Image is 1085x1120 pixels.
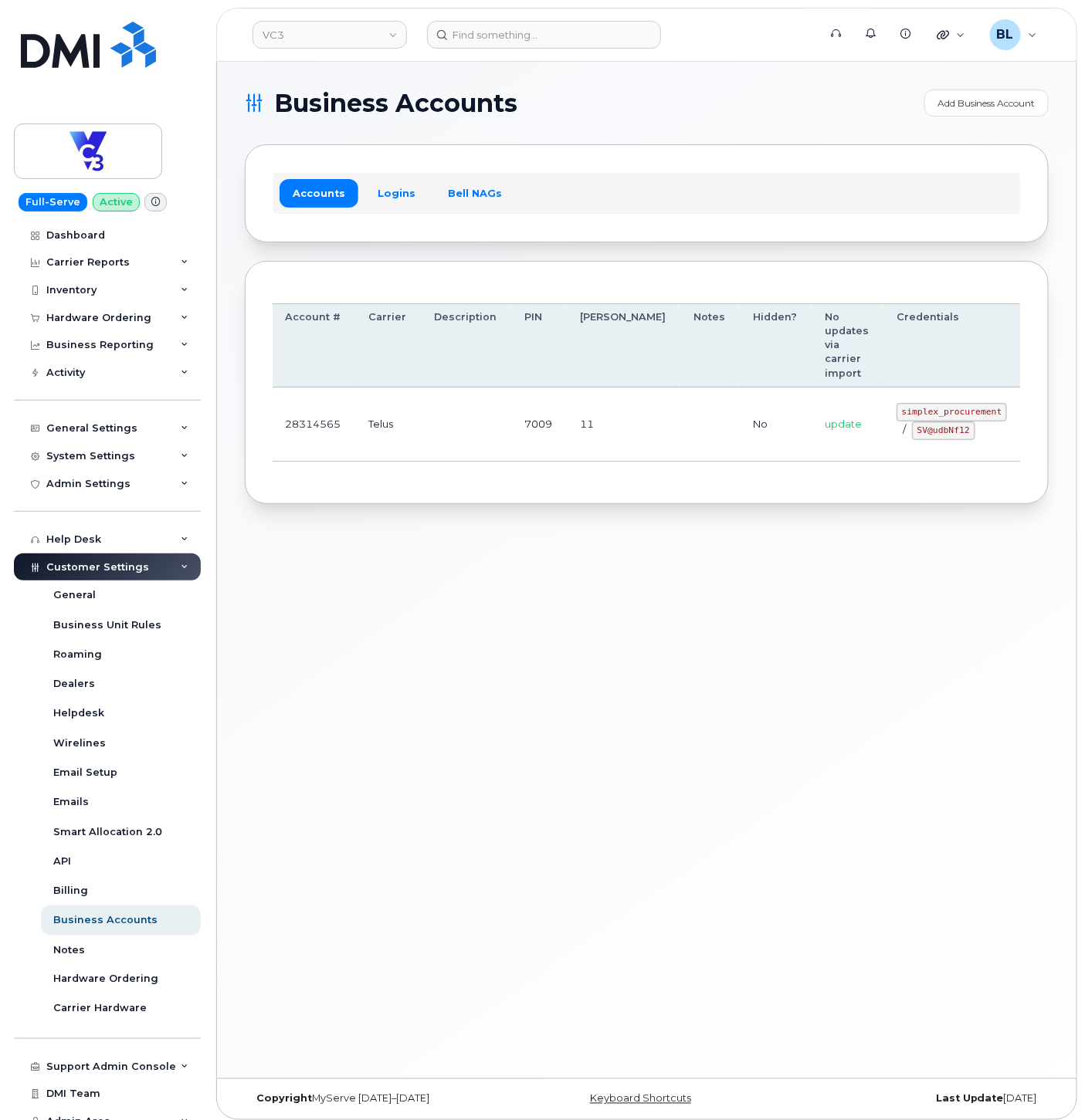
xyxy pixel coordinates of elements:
td: No [739,387,811,462]
div: MyServe [DATE]–[DATE] [245,1093,513,1105]
td: Telus [354,387,420,462]
a: Keyboard Shortcuts [590,1093,691,1105]
a: Logins [364,179,429,207]
th: No updates via carrier import [811,303,883,387]
th: Account # [271,303,354,387]
th: Notes [680,303,739,387]
a: Bell NAGs [435,179,515,207]
td: 7009 [510,387,566,462]
a: Add Business Account [924,90,1049,117]
strong: Copyright [256,1093,312,1105]
th: Carrier [354,303,420,387]
td: 28314565 [271,387,354,462]
th: Description [420,303,510,387]
div: [DATE] [781,1093,1049,1105]
span: update [825,418,862,430]
strong: Last Update [936,1093,1004,1105]
code: simplex_procurement [897,403,1007,421]
td: 11 [566,387,680,462]
th: PIN [510,303,566,387]
th: Credentials [883,303,1021,387]
a: Accounts [280,179,358,207]
span: / [903,423,906,435]
th: [PERSON_NAME] [566,303,680,387]
th: Hidden? [739,303,811,387]
code: SV@udbNf12 [912,421,975,440]
iframe: Messenger Launcher [1018,1053,1073,1108]
span: Business Accounts [274,92,517,115]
